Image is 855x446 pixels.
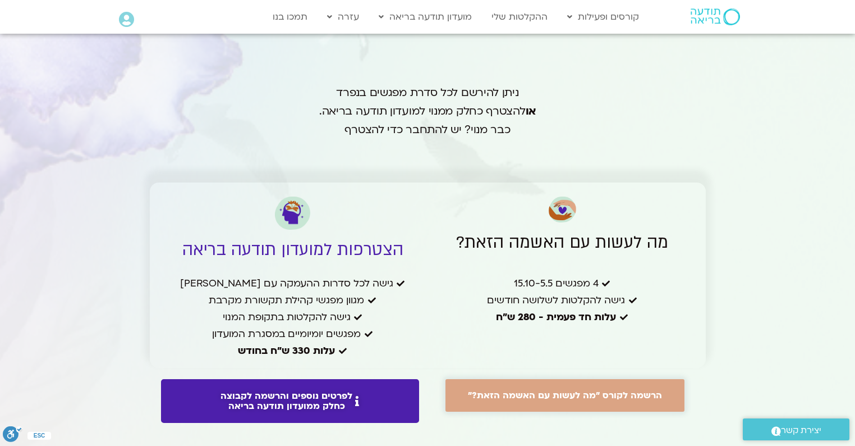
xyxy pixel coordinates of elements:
b: עלות 330 ש״ח בחודש [238,344,335,357]
a: מועדון תודעה בריאה [373,6,477,28]
a: יצירת קשר [743,418,849,440]
a: ההקלטות שלי [486,6,553,28]
b: עלות חד פעמית - 280 ש״ח [496,311,616,324]
span: 4 מפגשים 15.10-5.5 [514,275,601,292]
p: מה לעשות עם האשמה הזאת? [433,234,691,252]
span: יצירת קשר [781,423,821,438]
span: לפרטים נוספים והרשמה לקבוצה כחלק ממועדון תודעה בריאה [220,391,352,411]
img: תודעה בריאה [691,8,740,25]
span: גישה להקלטות בתקופת המנוי [223,309,353,326]
span: גישה להקלטות לשלושה חודשים [487,292,628,309]
span: מפגשים יומיומיים במסגרת המועדון [212,326,364,343]
a: תמכו בנו [267,6,313,28]
span: גישה לכל סדרות ההעמקה עם [PERSON_NAME] [180,275,396,292]
a: עזרה [321,6,365,28]
a: הרשמה לקורס "מה לעשות עם האשמה הזאת?" [445,379,684,412]
p: הצטרפות למועדון תודעה בריאה [164,241,422,259]
span: מגוון מפגשי קהילת תקשורת מקרבת [209,292,367,309]
a: לפרטים נוספים והרשמה לקבוצהכחלק ממועדון תודעה בריאה [161,379,420,423]
span: הרשמה לקורס "מה לעשות עם האשמה הזאת?" [468,390,662,401]
strong: או [526,104,536,119]
a: קורסים ופעילות [562,6,645,28]
span: ניתן להירשם לכל סדרת מפגשים בנפרד להצטרף כחלק ממנוי למועדון תודעה בריאה. כבר מנוי? יש להתחבר כדי ... [319,85,536,137]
